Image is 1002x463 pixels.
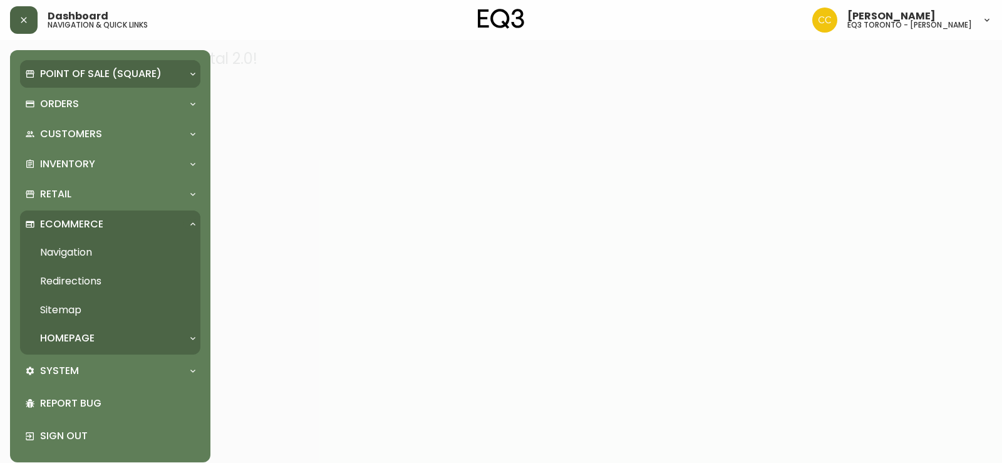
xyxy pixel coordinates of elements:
p: Point of Sale (Square) [40,67,162,81]
a: Redirections [20,267,200,296]
div: Sign Out [20,420,200,452]
span: Dashboard [48,11,108,21]
div: Ecommerce [20,211,200,238]
div: Inventory [20,150,200,178]
h5: eq3 toronto - [PERSON_NAME] [847,21,972,29]
img: ec7176bad513007d25397993f68ebbfb [812,8,837,33]
a: Navigation [20,238,200,267]
div: System [20,357,200,385]
p: Orders [40,97,79,111]
span: [PERSON_NAME] [847,11,936,21]
div: Orders [20,90,200,118]
div: Customers [20,120,200,148]
p: Report Bug [40,397,195,410]
div: Homepage [20,325,200,352]
a: Sitemap [20,296,200,325]
h5: navigation & quick links [48,21,148,29]
p: Customers [40,127,102,141]
p: Inventory [40,157,95,171]
img: logo [478,9,524,29]
p: Sign Out [40,429,195,443]
p: Homepage [40,331,95,345]
div: Report Bug [20,387,200,420]
p: System [40,364,79,378]
p: Retail [40,187,71,201]
div: Retail [20,180,200,208]
p: Ecommerce [40,217,103,231]
div: Point of Sale (Square) [20,60,200,88]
